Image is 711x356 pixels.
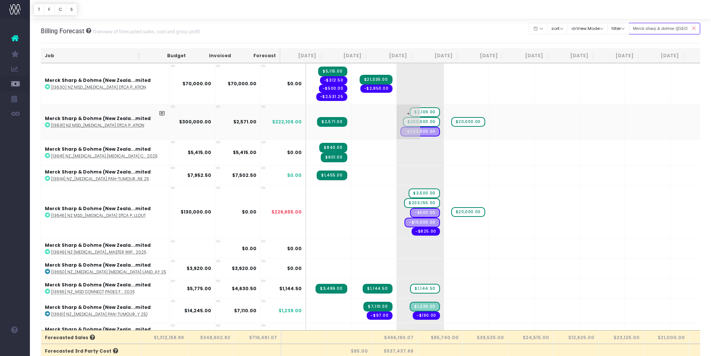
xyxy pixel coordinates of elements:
[271,209,302,215] span: $226,655.00
[319,85,347,93] span: Streamtime order: 11744 – Melissa Turkington Creative
[644,330,689,344] th: $21,000.00
[41,165,170,185] td: :
[413,311,440,320] span: Streamtime expense: TAPS - Member – ANZA (TAPS)
[187,265,211,271] strong: $3,920.00
[242,245,256,252] strong: $0.00
[41,278,170,298] td: :
[287,329,302,336] span: $0.00
[179,119,211,125] strong: $300,000.00
[363,302,392,311] span: Streamtime Invoice: INV-5033 – [13661] NZ_KEYTRUDA Pan-tumour Assets - CMI/MPI New Indication (Ju...
[547,23,567,34] button: sort
[41,49,144,63] th: Job: activate to sort column ascending
[463,330,508,344] th: $39,525.00
[272,119,302,125] span: $222,109.00
[233,119,256,125] strong: $2,571.00
[318,67,347,76] span: Streamtime Invoice: INV-4999 – [13630] NZ MSD_KEYTRUDA DTCA Phase One - Strategy, Planning & Crea...
[451,117,485,127] span: wayahead Sales Forecast Item
[184,307,211,314] strong: $14,245.00
[607,23,629,34] button: filter
[278,307,302,314] span: $1,239.00
[287,149,302,156] span: $0.00
[41,63,170,104] td: :
[182,80,211,87] strong: $70,000.00
[279,285,302,292] span: $1,144.50
[508,330,553,344] th: $24,515.00
[287,245,302,252] span: $0.00
[317,171,347,180] span: Streamtime Invoice: INV-4991 – [13644] NZ_KEYTRUDA Pan-Tumour Detail Aid Funding Statement Update...
[191,329,211,336] strong: $555.00
[233,149,256,156] strong: $5,415.00
[553,49,598,63] th: Jan 26: activate to sort column ascending
[287,80,302,87] span: $0.00
[410,208,440,218] span: Streamtime Draft Expense: Digital Development – No supplier
[417,49,462,63] th: Oct 25: activate to sort column ascending
[44,4,55,15] button: F
[45,169,151,175] strong: Merck Sharp & Dohme (New Zeala...mited
[232,265,256,271] strong: $3,920.00
[41,323,170,343] td: :
[280,49,326,63] th: Jul 25: activate to sort column ascending
[51,213,146,218] abbr: [13646] NZ MSD_KEYTRUDA DTCA Phase Three - Creative Production & Rollout
[188,149,211,156] strong: $5,415.00
[45,205,151,212] strong: Merck Sharp & Dohme (New Zeala...mited
[508,49,553,63] th: Dec 25: activate to sort column ascending
[41,239,170,258] td: :
[404,198,440,208] span: wayahead Sales Forecast Item
[51,85,146,90] abbr: [13630] NZ MSD_KEYTRUDA DTCA Phase One - Strategy, Planning & Creative Ideation
[228,80,256,87] strong: $70,000.00
[45,334,95,341] span: Forecasted Sales
[51,269,166,275] abbr: [13650] NZ_KEYTRUDA NSCLC Landing Page Updates May 25
[66,4,77,15] button: S
[404,218,440,227] span: Streamtime Draft Expense: Campaign Photography – No supplier
[41,104,170,139] td: :
[316,93,347,101] span: Streamtime order: PO11761 – The Pond
[418,330,463,344] th: $85,740.00
[598,330,644,344] th: $23,125.00
[45,326,151,332] strong: Merck Sharp & Dohme (New Zeala...mited
[462,49,508,63] th: Nov 25: activate to sort column ascending
[598,49,643,63] th: Feb 26: activate to sort column ascending
[242,209,256,215] strong: $0.00
[45,115,151,122] strong: Merck Sharp & Dohme (New Zeala...mited
[317,117,347,127] span: Streamtime Invoice: INV-4996 – [13631] NZ MSD_KEYTRUDA DTCA Phase Two - Media Booking, Measuremen...
[41,185,170,239] td: :
[45,77,151,83] strong: Merck Sharp & Dohme (New Zeala...mited
[181,209,211,215] strong: $130,000.00
[410,302,440,311] span: Streamtime Draft Invoice: [13661] NZ_KEYTRUDA Pan-tumour Assets - CMI/MPI New Indication (July 25)
[45,282,151,288] strong: Merck Sharp & Dohme (New Zeala...mited
[643,49,689,63] th: Mar 26: activate to sort column ascending
[409,188,440,198] span: wayahead Sales Forecast Item
[45,146,151,152] strong: Merck Sharp & Dohme (New Zeala...mited
[51,249,146,255] abbr: [13649] NZ KEYTRUDA_Master WIP SOW July 2025
[234,307,256,314] strong: $7,110.00
[34,4,44,15] button: T
[232,285,256,292] strong: $4,630.50
[91,27,200,35] small: Overview of forecasted sales, cost and gross profit
[190,49,235,63] th: Invoiced
[316,284,347,294] span: Streamtime Invoice: INV-4985 – [13656] NZ_MSD Connect Pages Funding Statement Update July 2025
[371,49,417,63] th: Sep 25: activate to sort column ascending
[41,139,170,165] td: :
[41,27,84,35] span: Billing Forecast
[41,258,170,278] td: :
[51,289,135,295] abbr: [13656] NZ_MSD Connect Pages Funding Statement Update May-June 2025
[410,284,440,294] span: wayahead Sales Forecast Item
[287,172,302,179] span: $0.00
[412,227,440,236] span: Streamtime order: PO11835 – Stay Curious Limited
[397,104,420,139] span: +
[9,341,21,352] img: images/default_profile_image.png
[372,330,418,344] th: $466,190.07
[45,304,151,310] strong: Merck Sharp & Dohme (New Zeala...mited
[326,49,371,63] th: Aug 25: activate to sort column ascending
[567,23,608,34] button: View Mode
[287,265,302,272] span: $0.00
[187,172,211,178] strong: $7,952.50
[55,4,67,15] button: C
[141,330,188,344] th: $1,312,158.89
[235,49,280,63] th: Forecast
[363,284,392,294] span: Streamtime Invoice: INV-5038 – [13656] NZ_MSD Connect Pages Funding Statement Update July 2025
[400,127,440,136] span: Streamtime Draft Expense: Media – No supplier
[51,153,157,159] abbr: [13641] NZ_KEYTRUDA Melanoma CTS x2 Funding Statement Update May-June 2025
[51,176,149,182] abbr: [13644] NZ_KEYTRUDA Pan-Tumour Detail Aid Funding Statement Update May/June 25
[320,76,347,85] span: Streamtime order: 11743 – blairwordprojects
